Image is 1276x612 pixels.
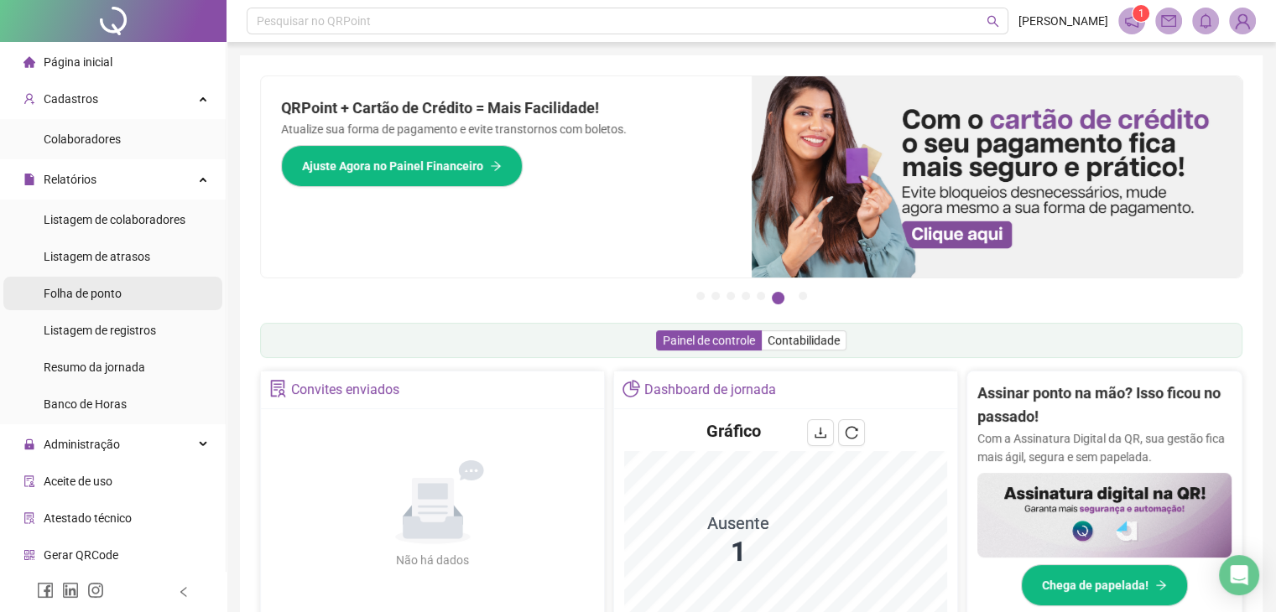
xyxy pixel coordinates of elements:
[23,438,35,450] span: lock
[1021,564,1188,606] button: Chega de papelada!
[87,582,104,599] span: instagram
[663,334,755,347] span: Painel de controle
[37,582,54,599] span: facebook
[302,157,483,175] span: Ajuste Agora no Painel Financeiro
[977,429,1232,466] p: Com a Assinatura Digital da QR, sua gestão fica mais ágil, segura e sem papelada.
[622,380,640,397] span: pie-chart
[1133,5,1149,22] sup: 1
[768,334,840,347] span: Contabilidade
[814,426,827,439] span: download
[1124,13,1139,29] span: notification
[44,55,112,69] span: Página inicial
[23,93,35,105] span: user-add
[356,551,510,569] div: Não há dados
[799,292,807,300] button: 7
[977,381,1232,429] h2: Assinar ponto na mão? Isso ficou no passado!
[44,287,122,300] span: Folha de ponto
[711,292,720,300] button: 2
[44,324,156,337] span: Listagem de registros
[1042,576,1148,594] span: Chega de papelada!
[727,292,735,300] button: 3
[44,511,132,525] span: Atestado técnico
[1161,13,1176,29] span: mail
[845,426,858,439] span: reload
[772,292,784,304] button: 6
[977,473,1232,558] img: banner%2F02c71560-61a6-44d4-94b9-c8ab97240462.png
[644,376,776,404] div: Dashboard de jornada
[1018,12,1108,30] span: [PERSON_NAME]
[291,376,399,404] div: Convites enviados
[44,92,98,106] span: Cadastros
[269,380,287,397] span: solution
[23,174,35,185] span: file
[752,76,1242,277] img: banner%2F75947b42-3b94-469c-a360-407c2d3115d7.png
[44,173,96,186] span: Relatórios
[44,360,145,374] span: Resumo da jornada
[62,582,79,599] span: linkedin
[23,56,35,68] span: home
[1219,555,1259,595] div: Open Intercom Messenger
[281,145,523,187] button: Ajuste Agora no Painel Financeiro
[178,586,190,598] span: left
[1230,8,1255,34] img: 80902
[23,512,35,524] span: solution
[1155,579,1167,591] span: arrow-right
[44,397,127,411] span: Banco de Horas
[757,292,765,300] button: 5
[490,160,502,172] span: arrow-right
[706,419,761,443] h4: Gráfico
[1138,8,1144,19] span: 1
[987,15,999,28] span: search
[742,292,750,300] button: 4
[23,475,35,487] span: audit
[696,292,705,300] button: 1
[281,120,732,138] p: Atualize sua forma de pagamento e evite transtornos com boletos.
[44,548,118,562] span: Gerar QRCode
[44,132,121,146] span: Colaboradores
[44,475,112,488] span: Aceite de uso
[281,96,732,120] h2: QRPoint + Cartão de Crédito = Mais Facilidade!
[44,438,120,451] span: Administração
[44,250,150,263] span: Listagem de atrasos
[1198,13,1213,29] span: bell
[23,549,35,561] span: qrcode
[44,213,185,226] span: Listagem de colaboradores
